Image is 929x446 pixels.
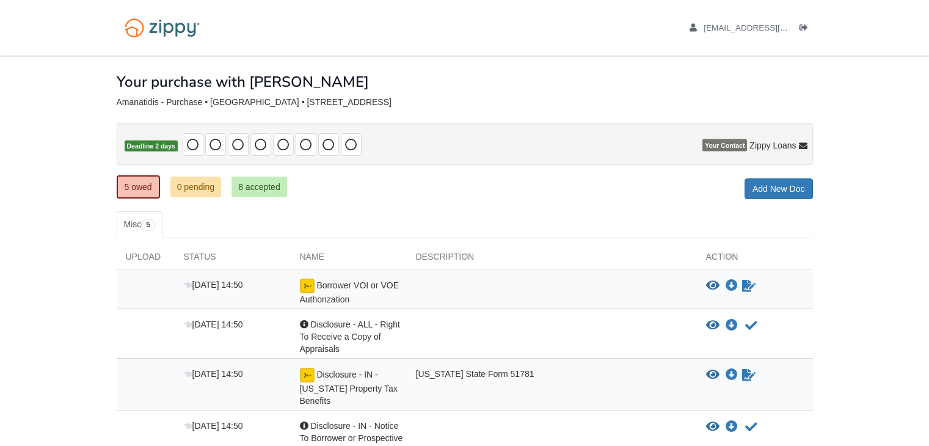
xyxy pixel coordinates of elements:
a: 8 accepted [231,177,287,197]
span: Borrower VOI or VOE Authorization [300,280,399,304]
span: [DATE] 14:50 [184,369,243,379]
a: Download Disclosure - IN - Indiana Property Tax Benefits [726,370,738,380]
button: View Borrower VOI or VOE Authorization [706,280,720,292]
span: [DATE] 14:50 [184,280,243,290]
span: Zippy Loans [749,139,796,152]
div: Name [291,250,407,269]
a: 5 owed [117,175,160,199]
a: 0 pending [170,177,222,197]
img: Ready for you to esign [300,279,315,293]
a: Download Borrower VOI or VOE Authorization [726,281,738,291]
span: [DATE] 14:50 [184,320,243,329]
a: Download Disclosure - ALL - Right To Receive a Copy of Appraisals [726,321,738,331]
a: Download Disclosure - IN - Notice To Borrower or Prospective Borrower [726,422,738,432]
img: Logo [117,12,208,43]
button: View Disclosure - IN - Notice To Borrower or Prospective Borrower [706,421,720,433]
span: [DATE] 14:50 [184,421,243,431]
span: 5 [141,219,155,231]
button: View Disclosure - ALL - Right To Receive a Copy of Appraisals [706,320,720,332]
span: Deadline 2 days [125,141,178,152]
div: Upload [117,250,175,269]
div: Amanatidis - Purchase • [GEOGRAPHIC_DATA] • [STREET_ADDRESS] [117,97,813,108]
button: Acknowledge receipt of document [744,318,759,333]
h1: Your purchase with [PERSON_NAME] [117,74,369,90]
a: Add New Doc [745,178,813,199]
a: Sign Form [741,368,757,382]
img: Ready for you to esign [300,368,315,382]
a: Log out [800,23,813,35]
div: Action [697,250,813,269]
div: Description [407,250,697,269]
button: View Disclosure - IN - Indiana Property Tax Benefits [706,369,720,381]
span: Disclosure - ALL - Right To Receive a Copy of Appraisals [300,320,400,354]
span: Disclosure - IN - [US_STATE] Property Tax Benefits [300,370,398,406]
a: Misc [117,211,162,238]
a: Sign Form [741,279,757,293]
button: Acknowledge receipt of document [744,420,759,434]
span: Your Contact [702,139,747,152]
div: [US_STATE] State Form 51781 [407,368,697,407]
div: Status [175,250,291,269]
